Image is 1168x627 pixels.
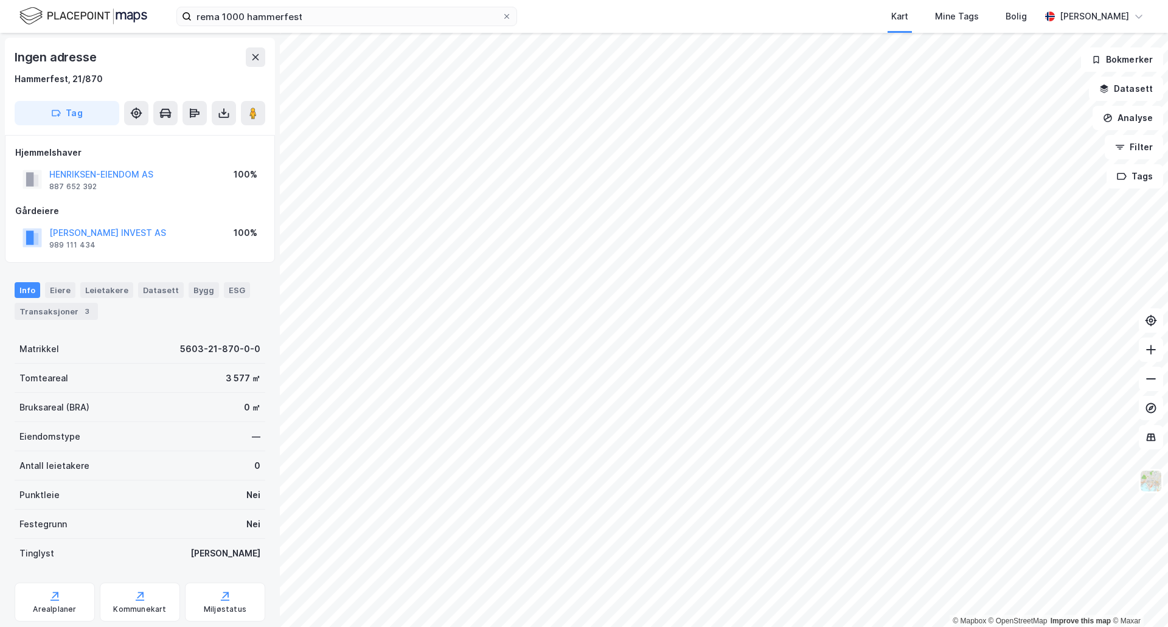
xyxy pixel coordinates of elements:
[49,182,97,192] div: 887 652 392
[19,342,59,356] div: Matrikkel
[1093,106,1163,130] button: Analyse
[254,459,260,473] div: 0
[15,47,99,67] div: Ingen adresse
[19,371,68,386] div: Tomteareal
[1089,77,1163,101] button: Datasett
[1081,47,1163,72] button: Bokmerker
[989,617,1048,625] a: OpenStreetMap
[1107,569,1168,627] iframe: Chat Widget
[1060,9,1129,24] div: [PERSON_NAME]
[891,9,908,24] div: Kart
[953,617,986,625] a: Mapbox
[226,371,260,386] div: 3 577 ㎡
[19,400,89,415] div: Bruksareal (BRA)
[224,282,250,298] div: ESG
[192,7,502,26] input: Søk på adresse, matrikkel, gårdeiere, leietakere eller personer
[1107,569,1168,627] div: Kontrollprogram for chat
[1105,135,1163,159] button: Filter
[113,604,166,614] div: Kommunekart
[1107,164,1163,189] button: Tags
[15,303,98,320] div: Transaksjoner
[15,204,265,218] div: Gårdeiere
[935,9,979,24] div: Mine Tags
[19,5,147,27] img: logo.f888ab2527a4732fd821a326f86c7f29.svg
[138,282,184,298] div: Datasett
[19,429,80,444] div: Eiendomstype
[15,282,40,298] div: Info
[234,226,257,240] div: 100%
[15,145,265,160] div: Hjemmelshaver
[49,240,96,250] div: 989 111 434
[81,305,93,317] div: 3
[244,400,260,415] div: 0 ㎡
[15,72,103,86] div: Hammerfest, 21/870
[246,488,260,502] div: Nei
[246,517,260,532] div: Nei
[15,101,119,125] button: Tag
[204,604,246,614] div: Miljøstatus
[45,282,75,298] div: Eiere
[80,282,133,298] div: Leietakere
[1051,617,1111,625] a: Improve this map
[180,342,260,356] div: 5603-21-870-0-0
[1139,469,1163,493] img: Z
[19,546,54,561] div: Tinglyst
[19,459,89,473] div: Antall leietakere
[19,488,60,502] div: Punktleie
[190,546,260,561] div: [PERSON_NAME]
[252,429,260,444] div: —
[1006,9,1027,24] div: Bolig
[234,167,257,182] div: 100%
[19,517,67,532] div: Festegrunn
[189,282,219,298] div: Bygg
[33,604,76,614] div: Arealplaner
